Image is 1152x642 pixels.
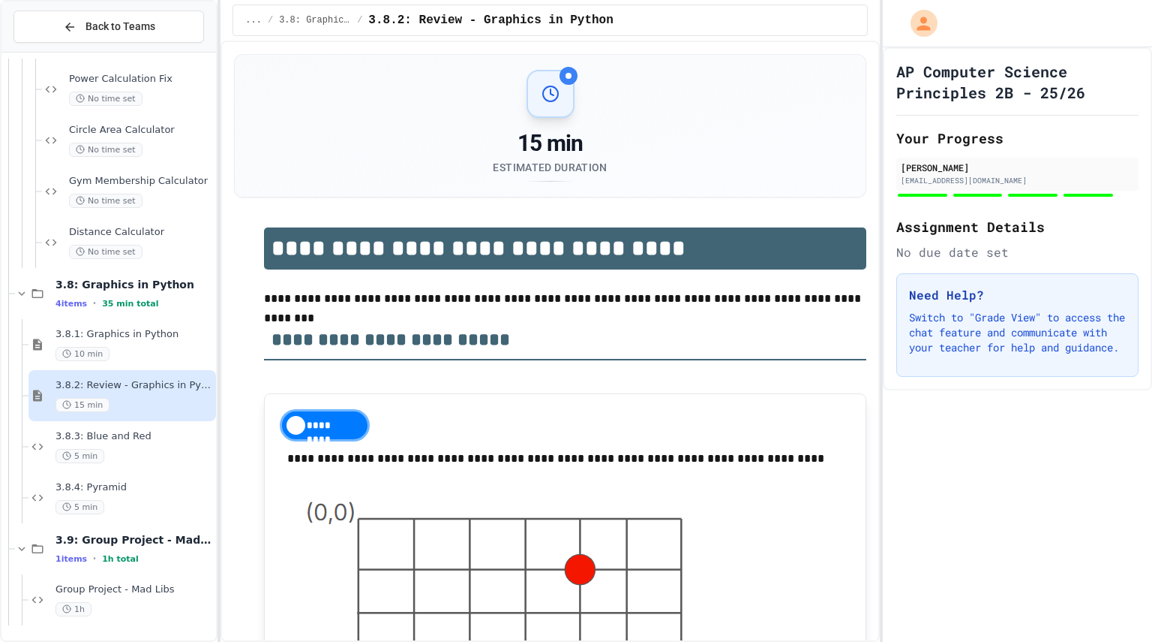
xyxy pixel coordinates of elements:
[493,130,607,157] div: 15 min
[896,243,1138,261] div: No due date set
[896,216,1138,237] h2: Assignment Details
[909,286,1126,304] h3: Need Help?
[896,61,1138,103] h1: AP Computer Science Principles 2B - 25/26
[368,11,613,29] span: 3.8.2: Review - Graphics in Python
[896,128,1138,149] h2: Your Progress
[13,11,204,43] button: Back to Teams
[901,161,1134,174] div: [PERSON_NAME]
[85,19,155,35] span: Back to Teams
[901,175,1134,186] div: [EMAIL_ADDRESS][DOMAIN_NAME]
[279,14,351,26] span: 3.8: Graphics in Python
[895,6,941,41] div: My Account
[357,14,362,26] span: /
[268,14,273,26] span: /
[909,310,1126,355] p: Switch to "Grade View" to access the chat feature and communicate with your teacher for help and ...
[245,14,262,26] span: ...
[493,160,607,175] div: Estimated Duration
